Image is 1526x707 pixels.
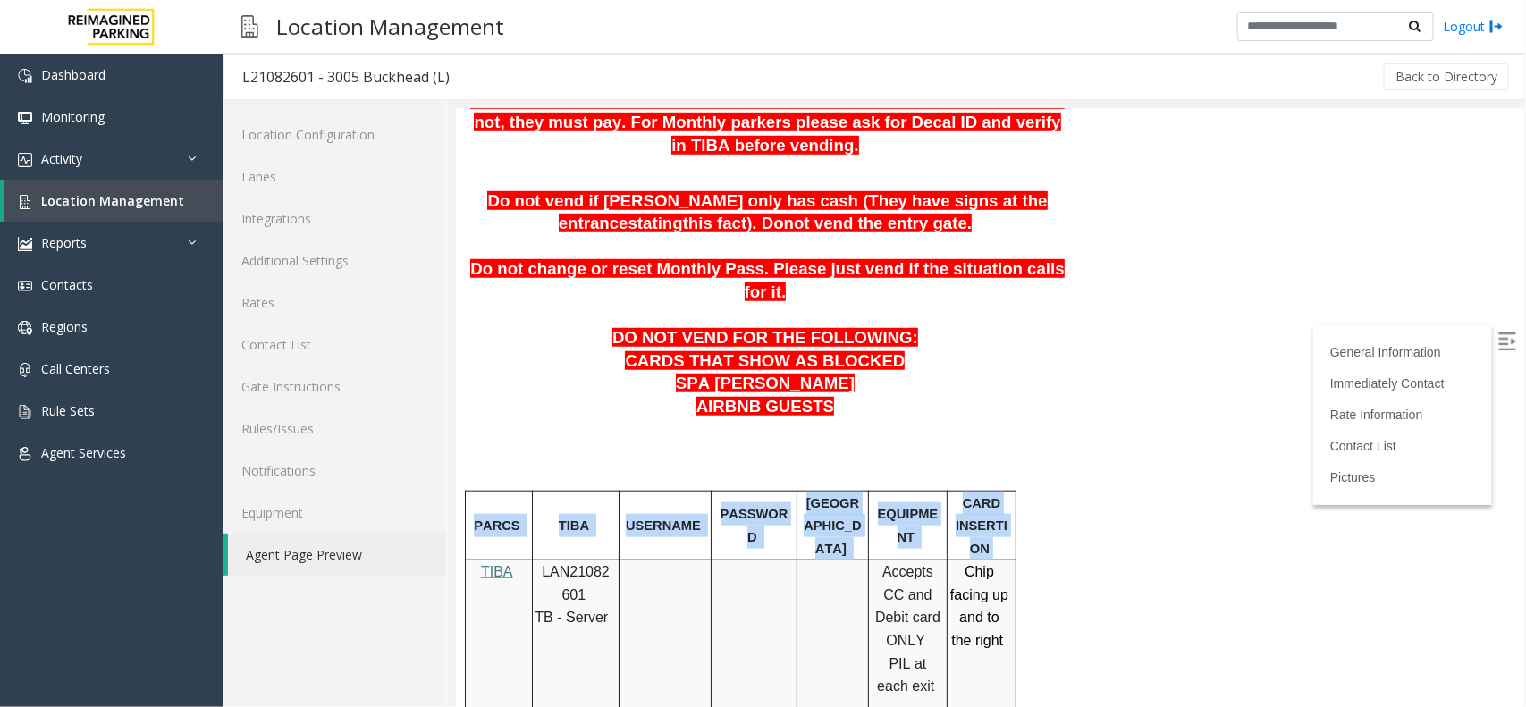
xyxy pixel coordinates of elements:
[242,65,450,88] div: L21082601 - 3005 Buckhead (L)
[223,240,446,282] a: Additional Settings
[18,363,32,377] img: 'icon'
[170,409,245,424] span: USERNAME
[18,153,32,167] img: 'icon'
[223,114,446,156] a: Location Configuration
[41,108,105,125] span: Monitoring
[240,288,378,307] span: AIRBNB GUESTS
[41,234,87,251] span: Reports
[25,455,57,470] a: TIBA
[1384,63,1509,90] button: Back to Directory
[41,66,105,83] span: Dashboard
[223,282,446,324] a: Rates
[220,265,399,283] span: SPA [PERSON_NAME]
[14,150,609,192] span: Do not change or reset Monthly Pass. Please just vend if the situation calls for it.
[173,105,227,123] span: stating
[223,450,446,492] a: Notifications
[103,409,133,424] span: TIBA
[328,105,516,123] span: not vend the entry gate.
[41,402,95,419] span: Rule Sets
[265,398,333,435] span: PASSWORD
[1489,17,1504,36] img: logout
[18,279,32,293] img: 'icon'
[223,492,446,534] a: Equipment
[874,361,920,375] a: Pictures
[169,242,449,261] span: CARDS THAT SHOW AS BLOCKED
[18,237,32,251] img: 'icon'
[41,444,126,461] span: Agent Services
[156,219,462,238] span: DO NOT VEND FOR THE FOLLOWING:
[18,195,32,209] img: 'icon'
[86,455,154,493] span: LAN21082601
[874,330,940,344] a: Contact List
[18,111,32,125] img: 'icon'
[228,534,446,576] a: Agent Page Preview
[223,324,446,366] a: Contact List
[223,198,446,240] a: Integrations
[18,405,32,419] img: 'icon'
[41,192,184,209] span: Location Management
[18,447,32,461] img: 'icon'
[41,276,93,293] span: Contacts
[267,4,513,48] h3: Location Management
[4,180,223,222] a: Location Management
[223,156,446,198] a: Lanes
[41,360,110,377] span: Call Centers
[18,321,32,335] img: 'icon'
[227,105,328,123] span: this fact). Do
[41,318,88,335] span: Regions
[494,455,552,539] span: Chip facing up and to the right
[18,409,63,424] span: PARCS
[31,82,591,124] span: Do not vend if [PERSON_NAME] only has cash (They have signs at the entrance
[1443,17,1504,36] a: Logout
[79,501,152,516] span: TB - Server
[874,236,985,250] a: General Information
[500,387,552,447] span: CARD INSERTION
[422,398,483,435] span: EQUIPMENT
[874,267,989,282] a: Immediately Contact
[421,547,478,585] span: PIL at each exit
[1042,223,1060,241] img: Open/Close Sidebar Menu
[419,455,485,539] span: Accepts CC and Debit card ONLY
[41,150,82,167] span: Activity
[348,387,405,447] span: [GEOGRAPHIC_DATA]
[874,299,967,313] a: Rate Information
[223,408,446,450] a: Rules/Issues
[18,69,32,83] img: 'icon'
[223,366,446,408] a: Gate Instructions
[241,4,258,48] img: pageIcon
